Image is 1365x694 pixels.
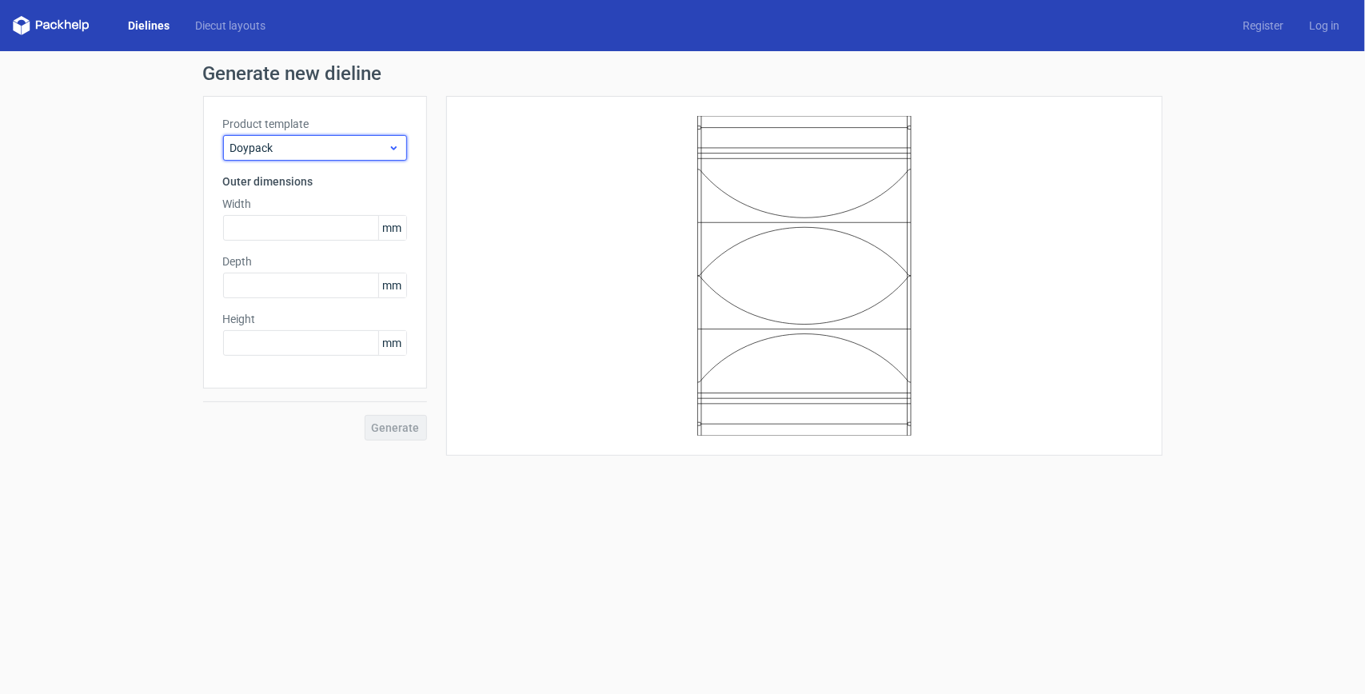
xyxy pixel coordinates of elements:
label: Width [223,196,407,212]
h1: Generate new dieline [203,64,1163,83]
span: Doypack [230,140,388,156]
label: Product template [223,116,407,132]
label: Depth [223,253,407,269]
span: mm [378,273,406,297]
a: Dielines [115,18,182,34]
h3: Outer dimensions [223,173,407,189]
a: Register [1230,18,1296,34]
label: Height [223,311,407,327]
a: Diecut layouts [182,18,278,34]
span: mm [378,331,406,355]
span: mm [378,216,406,240]
a: Log in [1296,18,1352,34]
